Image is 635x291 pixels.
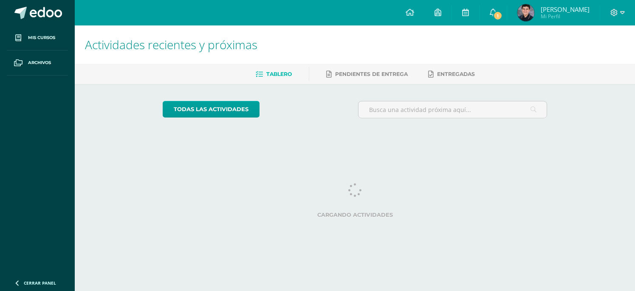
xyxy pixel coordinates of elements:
a: Mis cursos [7,25,68,50]
span: Archivos [28,59,51,66]
span: Actividades recientes y próximas [85,36,257,53]
span: Entregadas [437,71,475,77]
span: Cerrar panel [24,280,56,286]
span: 1 [493,11,502,20]
a: todas las Actividades [163,101,260,118]
img: 6757844ca12634e20f9984b2b6a78389.png [517,4,534,21]
a: Entregadas [428,67,475,81]
a: Tablero [256,67,292,81]
a: Archivos [7,50,68,76]
a: Pendientes de entrega [326,67,408,81]
span: [PERSON_NAME] [541,5,590,14]
label: Cargando actividades [163,212,547,218]
span: Tablero [266,71,292,77]
input: Busca una actividad próxima aquí... [358,101,547,118]
span: Mi Perfil [541,13,590,20]
span: Pendientes de entrega [335,71,408,77]
span: Mis cursos [28,34,55,41]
